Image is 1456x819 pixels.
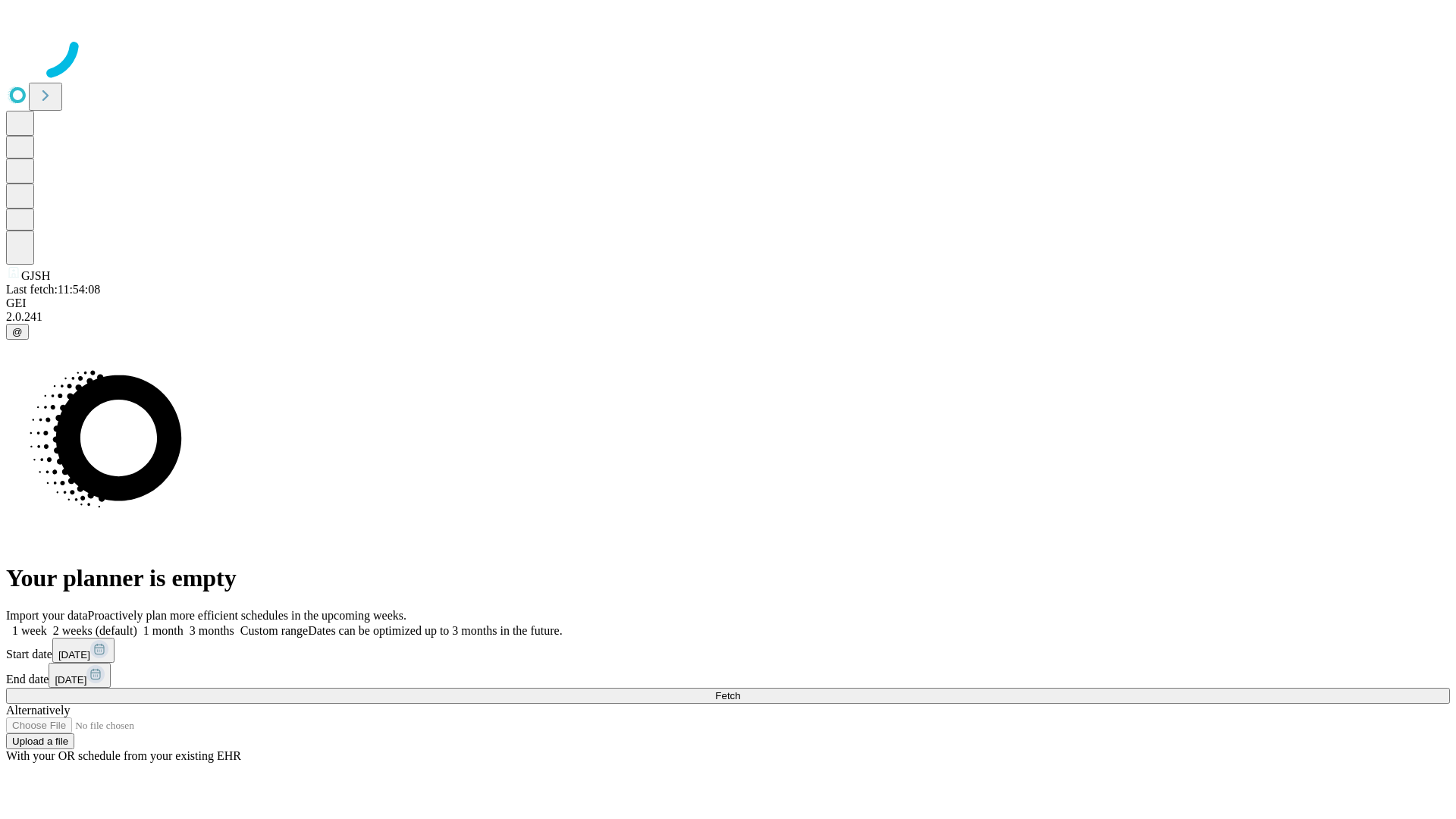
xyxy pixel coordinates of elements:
[6,609,88,622] span: Import your data
[715,690,740,701] span: Fetch
[6,324,29,340] button: @
[6,749,241,762] span: With your OR schedule from your existing EHR
[6,283,100,296] span: Last fetch: 11:54:08
[12,624,47,637] span: 1 week
[308,624,562,637] span: Dates can be optimized up to 3 months in the future.
[6,704,70,717] span: Alternatively
[6,688,1450,704] button: Fetch
[49,663,111,688] button: [DATE]
[53,624,137,637] span: 2 weeks (default)
[88,609,406,622] span: Proactively plan more efficient schedules in the upcoming weeks.
[6,297,1450,310] div: GEI
[21,269,50,282] span: GJSH
[12,326,23,337] span: @
[6,564,1450,592] h1: Your planner is empty
[58,649,90,661] span: [DATE]
[240,624,308,637] span: Custom range
[6,663,1450,688] div: End date
[6,733,74,749] button: Upload a file
[143,624,184,637] span: 1 month
[55,674,86,686] span: [DATE]
[6,310,1450,324] div: 2.0.241
[190,624,234,637] span: 3 months
[52,638,115,663] button: [DATE]
[6,638,1450,663] div: Start date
